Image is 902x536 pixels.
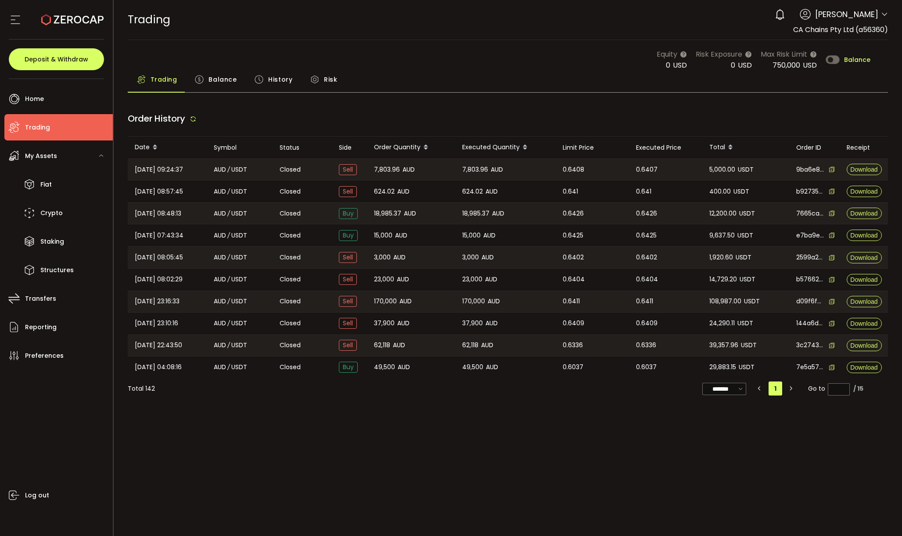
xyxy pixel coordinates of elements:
[393,340,405,350] span: AUD
[657,49,677,60] span: Equity
[462,252,479,263] span: 3,000
[339,340,357,351] span: Sell
[280,341,301,350] span: Closed
[462,165,488,175] span: 7,803.96
[709,296,741,306] span: 108,987.00
[850,188,877,194] span: Download
[744,296,760,306] span: USDT
[25,150,57,162] span: My Assets
[280,209,301,218] span: Closed
[796,297,824,306] span: d09f6fb3-8af7-4064-b7c5-8d9f3d3ecfc8
[563,230,583,241] span: 0.6425
[847,230,882,241] button: Download
[280,363,301,372] span: Closed
[280,275,301,284] span: Closed
[40,264,74,277] span: Structures
[761,49,807,60] span: Max Risk Limit
[796,363,824,372] span: 7e5a57ea-2eeb-4fe1-95a1-63164c76f1e0
[850,166,877,173] span: Download
[135,318,178,328] span: [DATE] 23:10:16
[731,60,735,70] span: 0
[227,209,230,219] em: /
[374,187,395,197] span: 624.02
[397,187,410,197] span: AUD
[40,207,63,219] span: Crypto
[709,252,733,263] span: 1,920.60
[135,362,182,372] span: [DATE] 04:08:16
[462,230,481,241] span: 15,000
[629,143,702,153] div: Executed Price
[339,296,357,307] span: Sell
[636,230,657,241] span: 0.6425
[374,362,395,372] span: 49,500
[850,277,877,283] span: Download
[128,140,207,155] div: Date
[636,274,658,284] span: 0.6404
[808,382,850,395] span: Go to
[25,321,57,334] span: Reporting
[231,362,247,372] span: USDT
[404,209,416,219] span: AUD
[231,318,247,328] span: USDT
[40,178,52,191] span: Fiat
[709,340,738,350] span: 39,357.96
[339,230,358,241] span: Buy
[462,296,485,306] span: 170,000
[850,299,877,305] span: Download
[709,362,736,372] span: 29,883.15
[135,296,180,306] span: [DATE] 23:16:33
[636,362,657,372] span: 0.6037
[847,208,882,219] button: Download
[847,274,882,285] button: Download
[9,48,104,70] button: Deposit & Withdraw
[850,364,877,371] span: Download
[563,318,584,328] span: 0.6409
[339,318,357,329] span: Sell
[398,362,410,372] span: AUD
[789,143,840,153] div: Order ID
[402,165,415,175] span: AUD
[847,164,882,175] button: Download
[737,230,753,241] span: USDT
[280,297,301,306] span: Closed
[231,209,247,219] span: USDT
[339,274,357,285] span: Sell
[796,187,824,196] span: b9273550-9ec8-42ab-b440-debceb6bf362
[40,235,64,248] span: Staking
[462,274,482,284] span: 23,000
[214,274,226,284] span: AUD
[733,187,749,197] span: USDT
[455,140,556,155] div: Executed Quantity
[803,60,817,70] span: USD
[796,231,824,240] span: e7ba9ec1-e47a-4a7e-b5f7-1174bd070550
[740,274,755,284] span: USDT
[25,121,50,134] span: Trading
[339,164,357,175] span: Sell
[563,187,578,197] span: 0.641
[25,93,44,105] span: Home
[339,252,357,263] span: Sell
[231,165,247,175] span: USDT
[227,296,230,306] em: /
[339,186,357,197] span: Sell
[393,252,406,263] span: AUD
[25,56,88,62] span: Deposit & Withdraw
[840,143,888,153] div: Receipt
[850,342,877,349] span: Download
[374,230,392,241] span: 15,000
[850,210,877,216] span: Download
[850,232,877,238] span: Download
[563,340,583,350] span: 0.6336
[397,274,409,284] span: AUD
[636,165,658,175] span: 0.6407
[374,165,400,175] span: 7,803.96
[374,318,395,328] span: 37,900
[483,230,496,241] span: AUD
[231,252,247,263] span: USDT
[227,340,230,350] em: /
[231,340,247,350] span: USDT
[796,209,824,218] span: 7665ca89-7554-493f-af95-32222863dfaa
[709,274,737,284] span: 14,729.20
[486,362,498,372] span: AUD
[563,296,580,306] span: 0.6411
